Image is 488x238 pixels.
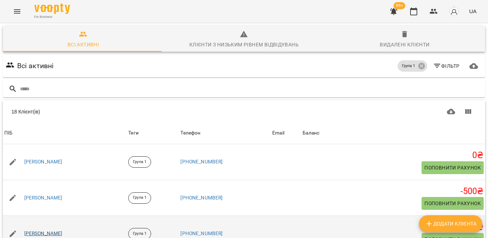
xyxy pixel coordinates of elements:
[9,3,26,20] button: Menu
[425,219,477,228] span: Додати клієнта
[34,15,70,19] span: For Business
[4,129,13,137] div: ПІБ
[189,40,299,49] div: Клієнти з низьким рівнем відвідувань
[303,222,484,233] h5: 0 ₴
[68,40,99,49] div: Всі активні
[394,2,405,9] span: 99+
[466,5,479,18] button: UA
[303,129,319,137] div: Баланс
[3,100,485,123] div: Table Toolbar
[180,195,223,201] a: [PHONE_NUMBER]
[449,6,459,16] img: avatar_s.png
[398,60,427,72] div: Група 1
[4,129,125,137] span: ПІБ
[4,129,13,137] div: Sort
[469,7,477,15] span: UA
[180,231,223,236] a: [PHONE_NUMBER]
[272,129,284,137] div: Email
[443,103,460,120] button: Завантажити CSV
[17,60,54,71] h6: Всі активні
[272,129,300,137] span: Email
[272,129,284,137] div: Sort
[133,159,146,165] p: Група 1
[180,129,269,137] span: Телефон
[24,194,63,202] a: [PERSON_NAME]
[180,129,200,137] div: Телефон
[424,199,481,208] span: Поповнити рахунок
[422,197,484,210] button: Поповнити рахунок
[133,195,146,201] p: Група 1
[303,129,319,137] div: Sort
[180,129,200,137] div: Sort
[133,231,146,237] p: Група 1
[419,215,482,232] button: Додати клієнта
[24,230,63,237] a: [PERSON_NAME]
[303,186,484,197] h5: -500 ₴
[128,156,151,168] div: Група 1
[303,150,484,161] h5: 0 ₴
[24,158,63,166] a: [PERSON_NAME]
[422,161,484,174] button: Поповнити рахунок
[380,40,429,49] div: Видалені клієнти
[180,159,223,164] a: [PHONE_NUMBER]
[430,60,463,72] button: Фільтр
[128,192,151,204] div: Група 1
[128,129,178,137] div: Теги
[34,4,70,14] img: Voopty Logo
[303,129,484,137] span: Баланс
[459,103,477,120] button: Показати колонки
[424,163,481,172] span: Поповнити рахунок
[433,62,460,70] span: Фільтр
[402,63,415,69] p: Група 1
[11,108,241,115] div: 18 Клієнт(ів)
